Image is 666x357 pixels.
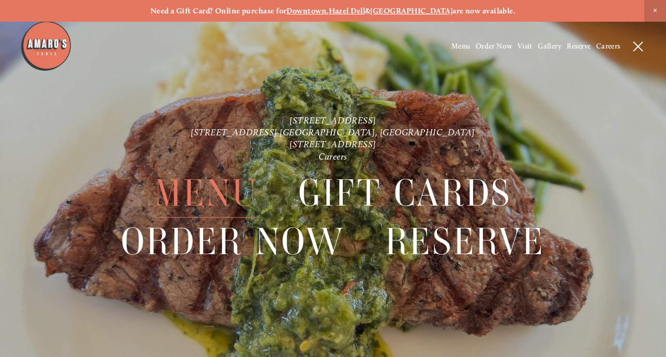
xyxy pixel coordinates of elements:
a: Careers [319,151,347,162]
a: Order Now [476,42,512,51]
a: Reserve [385,218,545,266]
a: [GEOGRAPHIC_DATA] [370,6,452,15]
span: Gift Cards [298,169,512,218]
a: [STREET_ADDRESS] [290,139,376,150]
strong: , [326,6,328,15]
a: Menu [154,169,259,217]
a: [STREET_ADDRESS] [GEOGRAPHIC_DATA], [GEOGRAPHIC_DATA] [191,127,475,137]
a: Hazel Dell [329,6,366,15]
a: Menu [451,42,471,51]
strong: are now available. [452,6,516,15]
strong: & [365,6,370,15]
a: [STREET_ADDRESS] [290,115,376,126]
a: Order Now [121,218,345,266]
a: Visit [518,42,533,51]
a: Gallery [538,42,562,51]
a: Careers [596,42,620,51]
a: Reserve [567,42,591,51]
a: Gift Cards [298,169,512,217]
a: Downtown [286,6,326,15]
strong: Need a Gift Card? Online purchase for [150,6,287,15]
img: Amaro's Table [20,20,72,72]
span: Menu [154,169,259,218]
